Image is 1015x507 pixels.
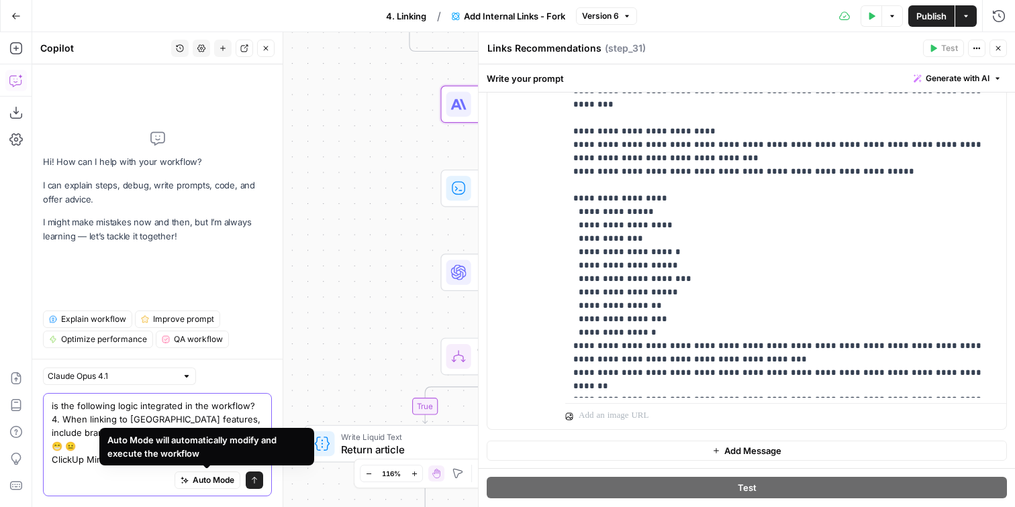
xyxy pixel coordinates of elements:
span: Publish [916,9,947,23]
button: Explain workflow [43,311,132,328]
p: I can explain steps, debug, write prompts, code, and offer advice. [43,178,272,207]
button: Publish [908,5,955,27]
span: Test [941,42,958,54]
div: LLM · GPT-5Integrate Internal LinksStep 63 [440,253,682,291]
button: Optimize performance [43,331,153,348]
span: Auto Mode [193,474,234,486]
button: QA workflow [156,331,229,348]
div: Write Liquid TextReturn articleStep 65 [304,425,546,463]
span: 116% [382,468,401,479]
span: QA workflow [174,333,223,345]
span: / [437,8,441,24]
textarea: is the following logic integrated in the workflow? 4. When linking to [GEOGRAPHIC_DATA] features,... [52,399,263,466]
button: Generate with AI [908,70,1007,87]
g: Edge from step_64 to step_65 [423,375,562,423]
span: Return article [341,441,499,457]
button: Auto Mode [175,471,240,489]
button: Add Internal Links - Fork [444,5,573,27]
button: Test [923,40,964,57]
span: Generate with AI [926,72,989,84]
div: LLM · [PERSON_NAME] 4.1Links RecommendationsStep 31 [440,86,682,123]
span: Improve prompt [153,313,214,325]
span: Test [738,482,757,495]
span: Version 6 [582,10,619,22]
div: ConditionHuman review?Step 64 [440,338,682,376]
button: Improve prompt [135,311,220,328]
span: Explain workflow [61,313,126,325]
textarea: Links Recommendations [487,42,601,55]
span: Write Liquid Text [341,431,499,443]
button: Add Message [487,441,1007,461]
p: Hi! How can I help with your workflow? [43,155,272,169]
div: Write your prompt [479,64,1015,92]
span: Optimize performance [61,333,147,345]
p: I might make mistakes now and then, but I’m always learning — let’s tackle it together! [43,215,272,243]
span: 4. Linking [386,9,426,23]
button: 4. Linking [378,5,434,27]
div: Run Code · PythonLink Recs in [GEOGRAPHIC_DATA]Step 62 [440,170,682,207]
input: Claude Opus 4.1 [48,370,177,383]
span: Add Internal Links - Fork [464,9,565,23]
button: Version 6 [576,7,637,25]
g: Edge from step_56 to step_51-conditional-end [409,23,561,59]
span: Add Message [724,444,781,457]
div: Copilot [40,42,167,55]
span: ( step_31 ) [605,42,646,55]
button: Test [487,477,1007,499]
